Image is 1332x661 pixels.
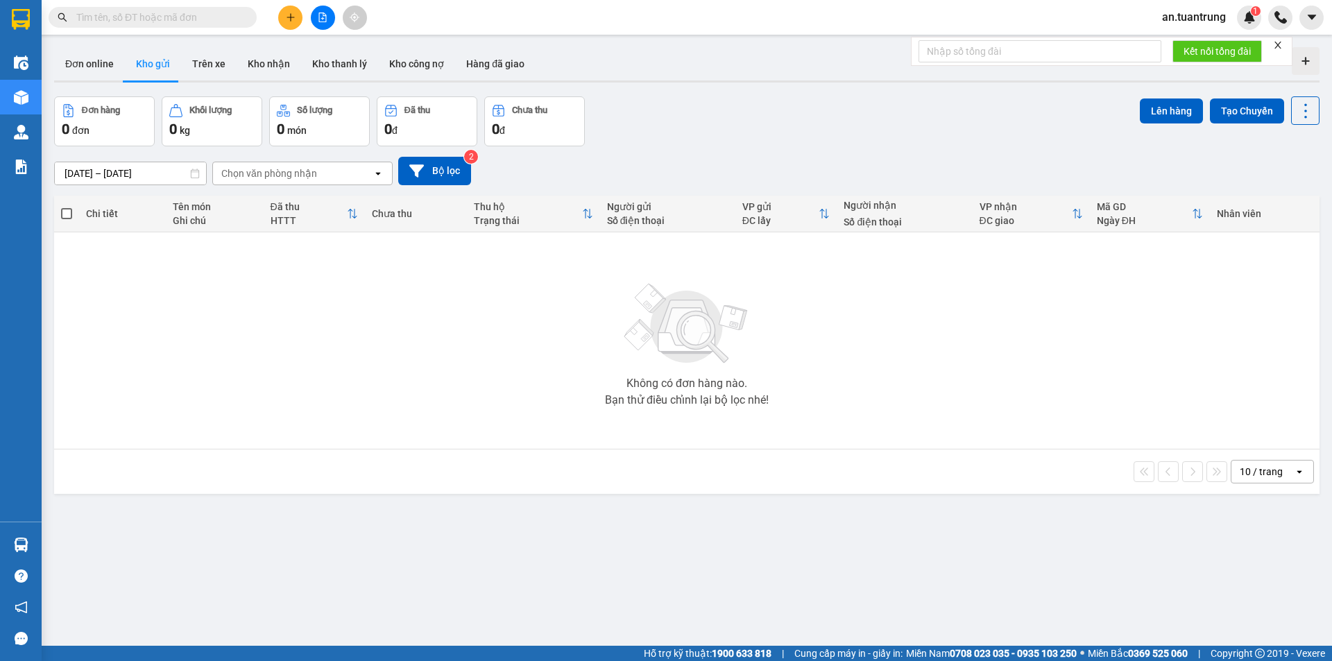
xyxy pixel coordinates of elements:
[1273,40,1283,50] span: close
[378,47,455,80] button: Kho công nợ
[980,215,1072,226] div: ĐC giao
[125,47,181,80] button: Kho gửi
[278,6,302,30] button: plus
[1198,646,1200,661] span: |
[404,105,430,115] div: Đã thu
[617,275,756,372] img: svg+xml;base64,PHN2ZyBjbGFzcz0ibGlzdC1wbHVnX19zdmciIHhtbG5zPSJodHRwOi8vd3d3LnczLm9yZy8yMDAwL3N2Zy...
[1184,44,1251,59] span: Kết nối tổng đài
[221,166,317,180] div: Chọn văn phòng nhận
[455,47,536,80] button: Hàng đã giao
[373,168,384,179] svg: open
[626,378,747,389] div: Không có đơn hàng nào.
[54,96,155,146] button: Đơn hàng0đơn
[1128,648,1188,659] strong: 0369 525 060
[1080,651,1084,656] span: ⚪️
[492,121,499,137] span: 0
[1274,11,1287,24] img: phone-icon
[742,201,819,212] div: VP gửi
[297,105,332,115] div: Số lượng
[1240,465,1283,479] div: 10 / trang
[1253,6,1258,16] span: 1
[384,121,392,137] span: 0
[1210,98,1284,123] button: Tạo Chuyến
[237,47,301,80] button: Kho nhận
[54,47,125,80] button: Đơn online
[169,121,177,137] span: 0
[712,648,771,659] strong: 1900 633 818
[181,47,237,80] button: Trên xe
[277,121,284,137] span: 0
[318,12,327,22] span: file-add
[377,96,477,146] button: Đã thu0đ
[512,105,547,115] div: Chưa thu
[1243,11,1256,24] img: icon-new-feature
[1172,40,1262,62] button: Kết nối tổng đài
[398,157,471,185] button: Bộ lọc
[973,196,1090,232] th: Toggle SortBy
[742,215,819,226] div: ĐC lấy
[735,196,837,232] th: Toggle SortBy
[15,601,28,614] span: notification
[464,150,478,164] sup: 2
[286,12,296,22] span: plus
[15,569,28,583] span: question-circle
[72,125,89,136] span: đơn
[311,6,335,30] button: file-add
[1294,466,1305,477] svg: open
[76,10,240,25] input: Tìm tên, số ĐT hoặc mã đơn
[15,632,28,645] span: message
[14,125,28,139] img: warehouse-icon
[55,162,206,184] input: Select a date range.
[906,646,1077,661] span: Miền Nam
[173,201,257,212] div: Tên món
[14,538,28,552] img: warehouse-icon
[1251,6,1261,16] sup: 1
[1097,215,1192,226] div: Ngày ĐH
[189,105,232,115] div: Khối lượng
[1140,98,1203,123] button: Lên hàng
[844,216,965,228] div: Số điện thoại
[62,121,69,137] span: 0
[919,40,1161,62] input: Nhập số tổng đài
[1151,8,1237,26] span: an.tuantrung
[264,196,366,232] th: Toggle SortBy
[605,395,769,406] div: Bạn thử điều chỉnh lại bộ lọc nhé!
[173,215,257,226] div: Ghi chú
[392,125,398,136] span: đ
[1088,646,1188,661] span: Miền Bắc
[607,201,728,212] div: Người gửi
[1090,196,1210,232] th: Toggle SortBy
[1292,47,1320,75] div: Tạo kho hàng mới
[484,96,585,146] button: Chưa thu0đ
[474,215,582,226] div: Trạng thái
[782,646,784,661] span: |
[180,125,190,136] span: kg
[644,646,771,661] span: Hỗ trợ kỹ thuật:
[14,55,28,70] img: warehouse-icon
[350,12,359,22] span: aim
[607,215,728,226] div: Số điện thoại
[12,9,30,30] img: logo-vxr
[14,90,28,105] img: warehouse-icon
[271,201,348,212] div: Đã thu
[474,201,582,212] div: Thu hộ
[467,196,600,232] th: Toggle SortBy
[343,6,367,30] button: aim
[301,47,378,80] button: Kho thanh lý
[1217,208,1313,219] div: Nhân viên
[82,105,120,115] div: Đơn hàng
[1299,6,1324,30] button: caret-down
[1097,201,1192,212] div: Mã GD
[14,160,28,174] img: solution-icon
[58,12,67,22] span: search
[950,648,1077,659] strong: 0708 023 035 - 0935 103 250
[1306,11,1318,24] span: caret-down
[794,646,903,661] span: Cung cấp máy in - giấy in:
[499,125,505,136] span: đ
[844,200,965,211] div: Người nhận
[162,96,262,146] button: Khối lượng0kg
[271,215,348,226] div: HTTT
[1255,649,1265,658] span: copyright
[287,125,307,136] span: món
[269,96,370,146] button: Số lượng0món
